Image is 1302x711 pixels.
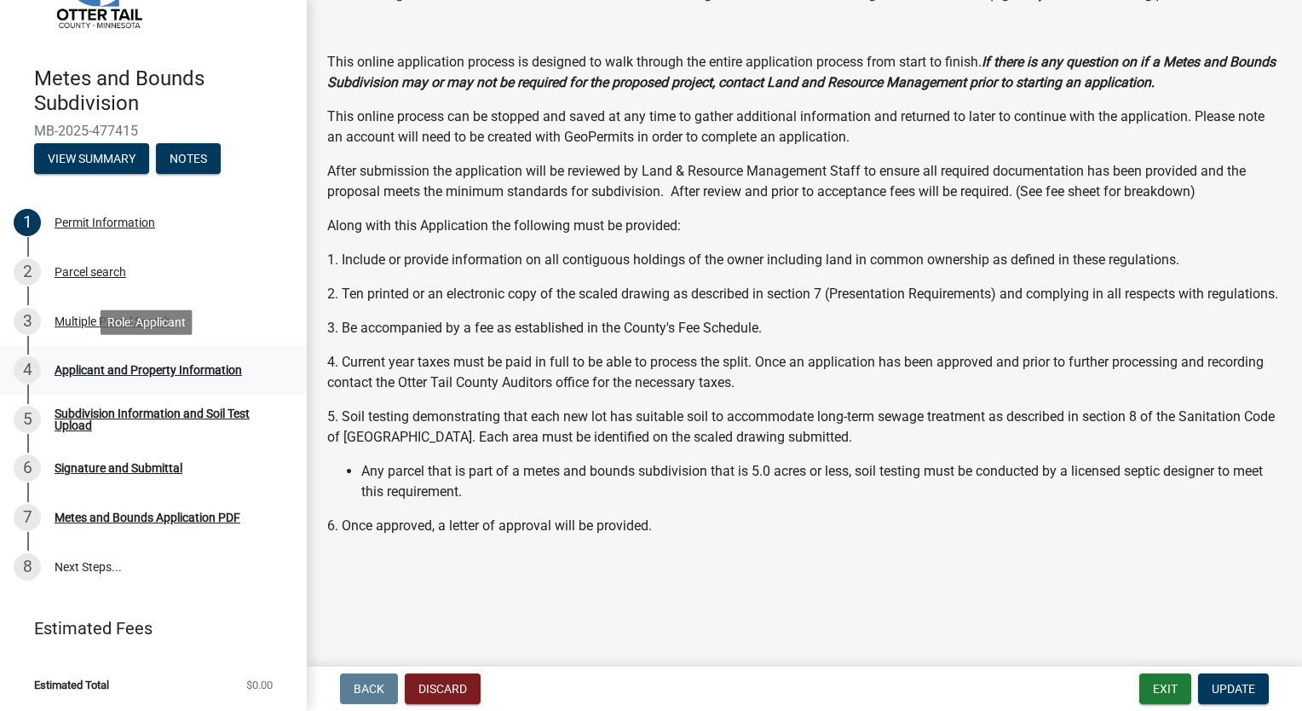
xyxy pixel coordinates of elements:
[101,309,193,334] div: Role: Applicant
[55,512,240,523] div: Metes and Bounds Application PDF
[55,364,242,376] div: Applicant and Property Information
[34,679,109,691] span: Estimated Total
[327,216,1282,236] p: Along with this Application the following must be provided:
[327,54,1276,90] strong: If there is any question on if a Metes and Bounds Subdivision may or may not be required for the ...
[14,504,41,531] div: 7
[14,258,41,286] div: 2
[14,209,41,236] div: 1
[1212,682,1255,696] span: Update
[14,308,41,335] div: 3
[327,318,1282,338] p: 3. Be accompanied by a fee as established in the County's Fee Schedule.
[327,52,1282,93] p: This online application process is designed to walk through the entire application process from s...
[34,153,149,166] wm-modal-confirm: Summary
[156,153,221,166] wm-modal-confirm: Notes
[156,143,221,174] button: Notes
[327,284,1282,304] p: 2. Ten printed or an electronic copy of the scaled drawing as described in section 7 (Presentatio...
[327,516,1282,536] p: 6. Once approved, a letter of approval will be provided.
[34,66,293,116] h4: Metes and Bounds Subdivision
[14,356,41,384] div: 4
[55,408,279,431] div: Subdivision Information and Soil Test Upload
[340,673,398,704] button: Back
[34,143,149,174] button: View Summary
[55,462,182,474] div: Signature and Submittal
[361,461,1282,502] li: Any parcel that is part of a metes and bounds subdivision that is 5.0 acres or less, soil testing...
[354,682,384,696] span: Back
[14,406,41,433] div: 5
[327,107,1282,147] p: This online process can be stopped and saved at any time to gather additional information and ret...
[55,266,126,278] div: Parcel search
[1198,673,1269,704] button: Update
[327,161,1282,202] p: After submission the application will be reviewed by Land & Resource Management Staff to ensure a...
[327,250,1282,270] p: 1. Include or provide information on all contiguous holdings of the owner including land in commo...
[1139,673,1191,704] button: Exit
[14,611,279,645] a: Estimated Fees
[14,454,41,482] div: 6
[405,673,481,704] button: Discard
[55,315,171,327] div: Multiple Parcel Search
[246,679,273,691] span: $0.00
[34,123,273,139] span: MB-2025-477415
[14,553,41,581] div: 8
[327,407,1282,448] p: 5. Soil testing demonstrating that each new lot has suitable soil to accommodate long-term sewage...
[55,217,155,228] div: Permit Information
[327,352,1282,393] p: 4. Current year taxes must be paid in full to be able to process the split. Once an application h...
